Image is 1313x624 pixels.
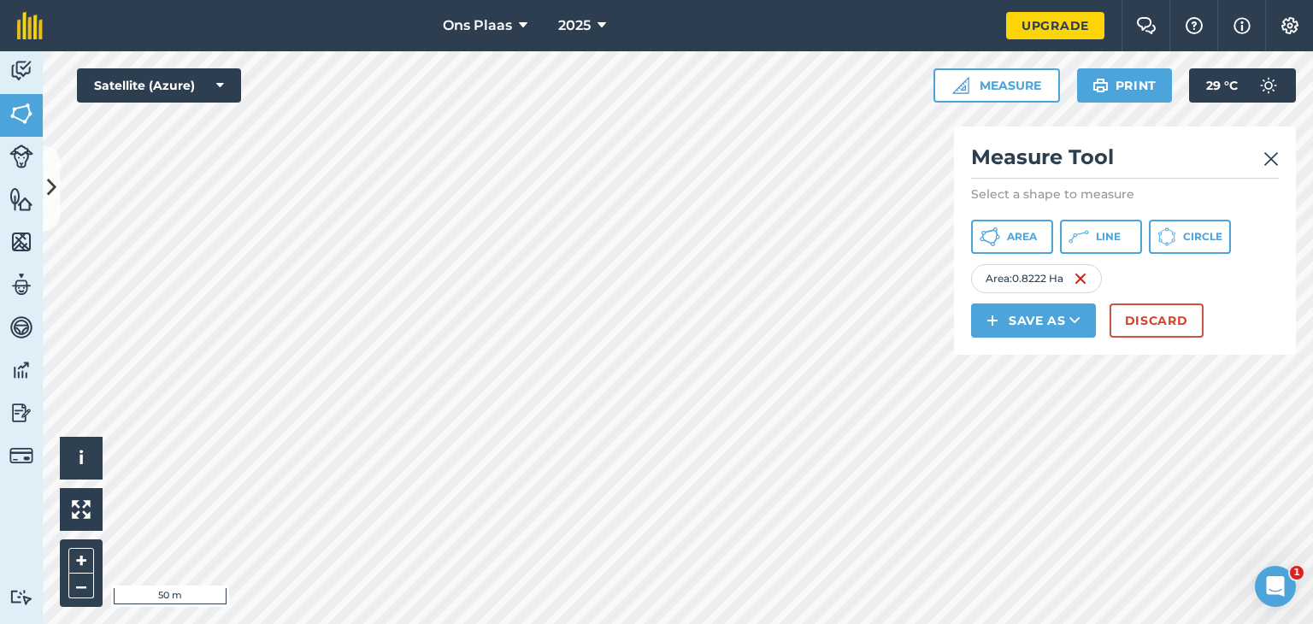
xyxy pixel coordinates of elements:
span: 1 [1290,566,1304,580]
img: svg+xml;base64,PHN2ZyB4bWxucz0iaHR0cDovL3d3dy53My5vcmcvMjAwMC9zdmciIHdpZHRoPSIxNiIgaGVpZ2h0PSIyNC... [1074,268,1087,289]
img: svg+xml;base64,PHN2ZyB4bWxucz0iaHR0cDovL3d3dy53My5vcmcvMjAwMC9zdmciIHdpZHRoPSIxOSIgaGVpZ2h0PSIyNC... [1092,75,1109,96]
button: Satellite (Azure) [77,68,241,103]
img: svg+xml;base64,PHN2ZyB4bWxucz0iaHR0cDovL3d3dy53My5vcmcvMjAwMC9zdmciIHdpZHRoPSI1NiIgaGVpZ2h0PSI2MC... [9,229,33,255]
button: i [60,437,103,480]
div: Area : 0.8222 Ha [971,264,1102,293]
button: – [68,574,94,598]
img: fieldmargin Logo [17,12,43,39]
img: Two speech bubbles overlapping with the left bubble in the forefront [1136,17,1157,34]
img: svg+xml;base64,PD94bWwgdmVyc2lvbj0iMS4wIiBlbmNvZGluZz0idXRmLTgiPz4KPCEtLSBHZW5lcmF0b3I6IEFkb2JlIE... [9,400,33,426]
img: Ruler icon [952,77,969,94]
span: 2025 [558,15,591,36]
img: svg+xml;base64,PD94bWwgdmVyc2lvbj0iMS4wIiBlbmNvZGluZz0idXRmLTgiPz4KPCEtLSBHZW5lcmF0b3I6IEFkb2JlIE... [9,272,33,297]
img: svg+xml;base64,PHN2ZyB4bWxucz0iaHR0cDovL3d3dy53My5vcmcvMjAwMC9zdmciIHdpZHRoPSIxNyIgaGVpZ2h0PSIxNy... [1234,15,1251,36]
img: svg+xml;base64,PHN2ZyB4bWxucz0iaHR0cDovL3d3dy53My5vcmcvMjAwMC9zdmciIHdpZHRoPSIxNCIgaGVpZ2h0PSIyNC... [986,310,998,331]
img: svg+xml;base64,PD94bWwgdmVyc2lvbj0iMS4wIiBlbmNvZGluZz0idXRmLTgiPz4KPCEtLSBHZW5lcmF0b3I6IEFkb2JlIE... [9,589,33,605]
button: Save as [971,303,1096,338]
h2: Measure Tool [971,144,1279,179]
button: + [68,548,94,574]
img: A question mark icon [1184,17,1204,34]
button: Area [971,220,1053,254]
img: svg+xml;base64,PD94bWwgdmVyc2lvbj0iMS4wIiBlbmNvZGluZz0idXRmLTgiPz4KPCEtLSBHZW5lcmF0b3I6IEFkb2JlIE... [9,58,33,84]
button: Discard [1110,303,1204,338]
span: Area [1007,230,1037,244]
span: Ons Plaas [443,15,512,36]
img: Four arrows, one pointing top left, one top right, one bottom right and the last bottom left [72,500,91,519]
p: Select a shape to measure [971,185,1279,203]
span: 29 ° C [1206,68,1238,103]
button: 29 °C [1189,68,1296,103]
button: Circle [1149,220,1231,254]
button: Line [1060,220,1142,254]
img: svg+xml;base64,PD94bWwgdmVyc2lvbj0iMS4wIiBlbmNvZGluZz0idXRmLTgiPz4KPCEtLSBHZW5lcmF0b3I6IEFkb2JlIE... [1251,68,1286,103]
iframe: Intercom live chat [1255,566,1296,607]
img: svg+xml;base64,PHN2ZyB4bWxucz0iaHR0cDovL3d3dy53My5vcmcvMjAwMC9zdmciIHdpZHRoPSIyMiIgaGVpZ2h0PSIzMC... [1263,149,1279,169]
img: svg+xml;base64,PHN2ZyB4bWxucz0iaHR0cDovL3d3dy53My5vcmcvMjAwMC9zdmciIHdpZHRoPSI1NiIgaGVpZ2h0PSI2MC... [9,101,33,127]
img: svg+xml;base64,PD94bWwgdmVyc2lvbj0iMS4wIiBlbmNvZGluZz0idXRmLTgiPz4KPCEtLSBHZW5lcmF0b3I6IEFkb2JlIE... [9,315,33,340]
span: Line [1096,230,1121,244]
img: svg+xml;base64,PD94bWwgdmVyc2lvbj0iMS4wIiBlbmNvZGluZz0idXRmLTgiPz4KPCEtLSBHZW5lcmF0b3I6IEFkb2JlIE... [9,357,33,383]
button: Measure [933,68,1060,103]
span: Circle [1183,230,1222,244]
span: i [79,447,84,468]
img: svg+xml;base64,PD94bWwgdmVyc2lvbj0iMS4wIiBlbmNvZGluZz0idXRmLTgiPz4KPCEtLSBHZW5lcmF0b3I6IEFkb2JlIE... [9,444,33,468]
img: svg+xml;base64,PD94bWwgdmVyc2lvbj0iMS4wIiBlbmNvZGluZz0idXRmLTgiPz4KPCEtLSBHZW5lcmF0b3I6IEFkb2JlIE... [9,144,33,168]
img: A cog icon [1280,17,1300,34]
a: Upgrade [1006,12,1104,39]
button: Print [1077,68,1173,103]
img: svg+xml;base64,PHN2ZyB4bWxucz0iaHR0cDovL3d3dy53My5vcmcvMjAwMC9zdmciIHdpZHRoPSI1NiIgaGVpZ2h0PSI2MC... [9,186,33,212]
